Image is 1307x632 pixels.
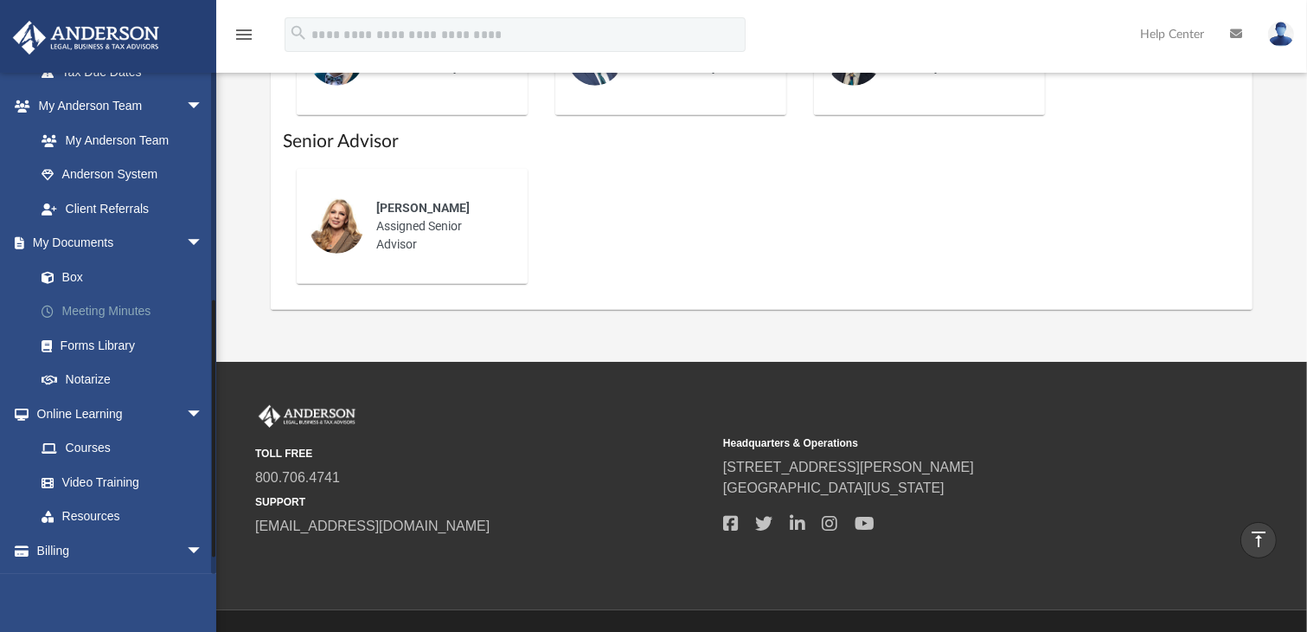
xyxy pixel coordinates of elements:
[186,226,221,261] span: arrow_drop_down
[12,89,221,124] a: My Anderson Teamarrow_drop_down
[24,328,221,363] a: Forms Library
[24,363,229,397] a: Notarize
[12,533,229,568] a: Billingarrow_drop_down
[234,33,254,45] a: menu
[24,158,221,192] a: Anderson System
[283,129,1240,154] h1: Senior Advisor
[723,435,1179,451] small: Headquarters & Operations
[24,431,221,466] a: Courses
[723,480,945,495] a: [GEOGRAPHIC_DATA][US_STATE]
[186,533,221,569] span: arrow_drop_down
[24,191,221,226] a: Client Referrals
[364,187,516,266] div: Assigned Senior Advisor
[309,198,364,254] img: thumbnail
[255,494,711,510] small: SUPPORT
[24,260,221,294] a: Box
[24,465,212,500] a: Video Training
[723,460,974,474] a: [STREET_ADDRESS][PERSON_NAME]
[234,24,254,45] i: menu
[1268,22,1294,47] img: User Pic
[186,397,221,432] span: arrow_drop_down
[255,405,359,428] img: Anderson Advisors Platinum Portal
[12,226,229,261] a: My Documentsarrow_drop_down
[1248,529,1269,550] i: vertical_align_top
[24,500,221,534] a: Resources
[8,21,164,55] img: Anderson Advisors Platinum Portal
[24,123,212,158] a: My Anderson Team
[186,89,221,125] span: arrow_drop_down
[12,568,229,603] a: Events Calendar
[376,201,470,215] span: [PERSON_NAME]
[24,294,229,329] a: Meeting Minutes
[255,446,711,461] small: TOLL FREE
[12,397,221,431] a: Online Learningarrow_drop_down
[255,470,340,485] a: 800.706.4741
[289,23,308,42] i: search
[1240,522,1277,558] a: vertical_align_top
[255,519,490,533] a: [EMAIL_ADDRESS][DOMAIN_NAME]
